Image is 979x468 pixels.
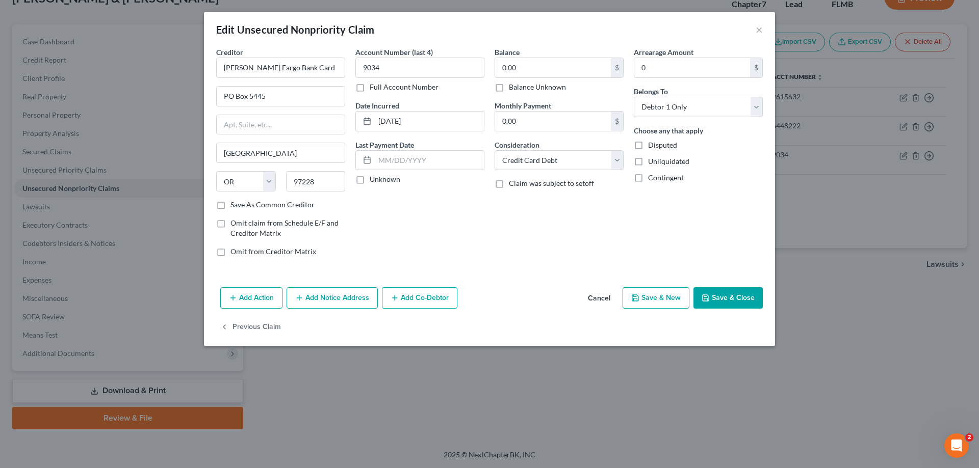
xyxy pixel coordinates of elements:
[375,112,484,131] input: MM/DD/YYYY
[355,140,414,150] label: Last Payment Date
[648,173,684,182] span: Contingent
[287,287,378,309] button: Add Notice Address
[355,47,433,58] label: Account Number (last 4)
[750,58,762,77] div: $
[648,157,689,166] span: Unliquidated
[634,87,668,96] span: Belongs To
[217,115,345,134] input: Apt, Suite, etc...
[217,143,345,162] input: Enter city...
[580,288,619,309] button: Cancel
[648,141,677,149] span: Disputed
[370,174,400,184] label: Unknown
[216,58,345,78] input: Search creditor by name...
[230,247,316,256] span: Omit from Creditor Matrix
[634,125,703,136] label: Choose any that apply
[355,58,484,78] input: XXXX
[509,82,566,92] label: Balance Unknown
[495,58,611,77] input: 0.00
[370,82,439,92] label: Full Account Number
[220,287,282,309] button: Add Action
[693,287,763,309] button: Save & Close
[375,151,484,170] input: MM/DD/YYYY
[634,47,693,58] label: Arrearage Amount
[509,179,594,187] span: Claim was subject to setoff
[611,58,623,77] div: $
[634,58,750,77] input: 0.00
[495,140,539,150] label: Consideration
[611,112,623,131] div: $
[216,48,243,57] span: Creditor
[286,171,346,191] input: Enter zip...
[495,112,611,131] input: 0.00
[217,87,345,106] input: Enter address...
[216,22,375,37] div: Edit Unsecured Nonpriority Claim
[495,100,551,111] label: Monthly Payment
[382,287,457,309] button: Add Co-Debtor
[965,433,973,442] span: 2
[756,23,763,36] button: ×
[230,200,315,210] label: Save As Common Creditor
[355,100,399,111] label: Date Incurred
[495,47,520,58] label: Balance
[623,287,689,309] button: Save & New
[944,433,969,458] iframe: Intercom live chat
[230,218,339,237] span: Omit claim from Schedule E/F and Creditor Matrix
[220,317,281,338] button: Previous Claim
